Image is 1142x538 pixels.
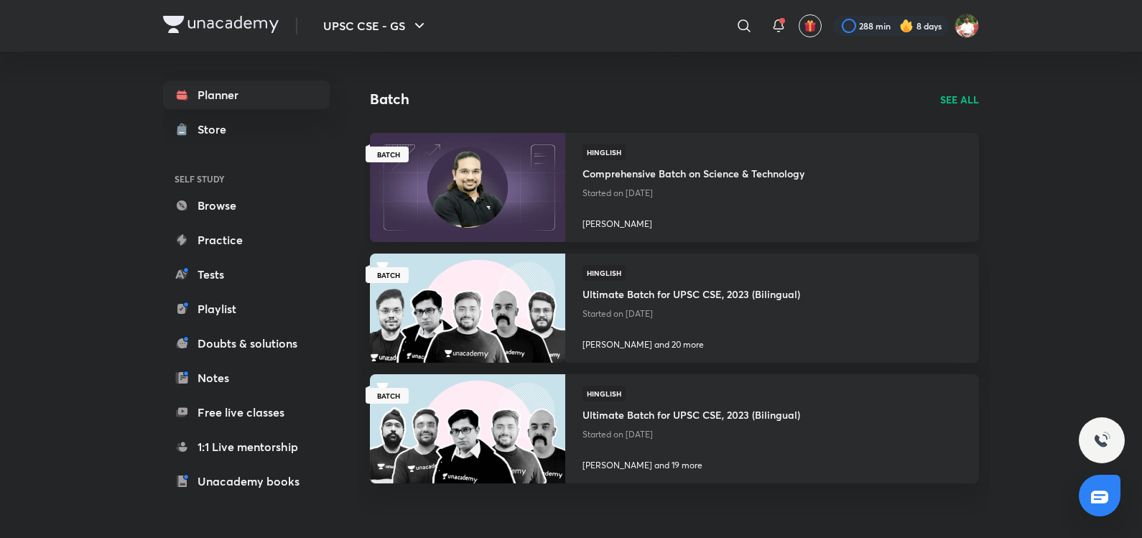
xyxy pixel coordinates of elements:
[163,16,279,33] img: Company Logo
[377,151,400,158] span: BATCH
[163,363,330,392] a: Notes
[377,272,400,279] span: BATCH
[582,184,804,203] p: Started on [DATE]
[163,260,330,289] a: Tests
[582,160,804,184] a: Comprehensive Batch on Science & Technology
[163,80,330,109] a: Planner
[163,329,330,358] a: Doubts & solutions
[163,467,330,496] a: Unacademy books
[163,398,330,427] a: Free live classes
[582,386,626,402] span: Hinglish
[163,115,330,144] a: Store
[799,14,822,37] button: avatar
[582,265,626,281] span: Hinglish
[368,252,567,363] img: Thumbnail
[804,19,817,32] img: avatar
[582,402,800,425] a: Ultimate Batch for UPSC CSE, 2023 (Bilingual)
[370,374,565,483] a: ThumbnailBATCH
[198,121,235,138] div: Store
[377,392,400,399] span: BATCH
[163,226,330,254] a: Practice
[315,11,437,40] button: UPSC CSE - GS
[163,432,330,461] a: 1:1 Live mentorship
[368,131,567,243] img: Thumbnail
[1093,432,1110,449] img: ttu
[163,191,330,220] a: Browse
[368,373,567,484] img: Thumbnail
[582,281,800,305] a: Ultimate Batch for UPSC CSE, 2023 (Bilingual)
[370,133,565,242] a: ThumbnailBATCH
[940,92,979,107] a: SEE ALL
[955,14,979,38] img: Shashank Soni
[582,459,800,472] p: [PERSON_NAME] and 19 more
[582,218,804,231] p: [PERSON_NAME]
[163,167,330,191] h6: SELF STUDY
[163,294,330,323] a: Playlist
[582,144,626,160] span: Hinglish
[582,425,800,444] p: Started on [DATE]
[370,88,409,110] h2: Batch
[582,338,800,351] p: [PERSON_NAME] and 20 more
[163,16,279,37] a: Company Logo
[899,19,914,33] img: streak
[370,254,565,363] a: ThumbnailBATCH
[582,305,800,323] p: Started on [DATE]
